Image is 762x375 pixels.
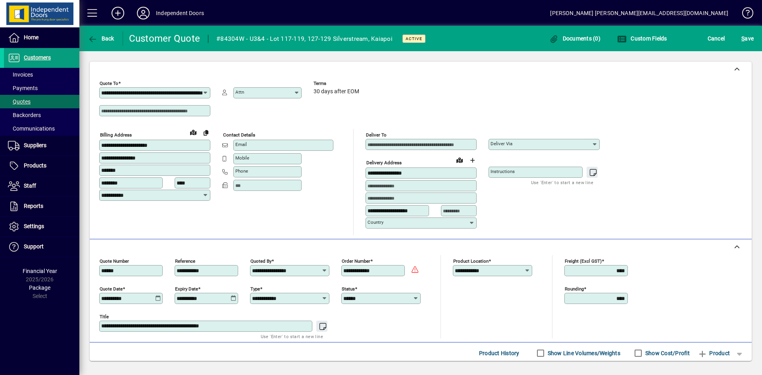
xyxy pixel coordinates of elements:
[88,35,114,42] span: Back
[4,217,79,237] a: Settings
[250,258,271,263] mat-label: Quoted by
[8,98,31,105] span: Quotes
[100,286,123,291] mat-label: Quote date
[4,176,79,196] a: Staff
[314,88,359,95] span: 30 days after EOM
[565,286,584,291] mat-label: Rounding
[100,81,118,86] mat-label: Quote To
[644,349,690,357] label: Show Cost/Profit
[706,31,727,46] button: Cancel
[453,258,489,263] mat-label: Product location
[4,68,79,81] a: Invoices
[4,196,79,216] a: Reports
[8,112,41,118] span: Backorders
[694,346,734,360] button: Product
[617,35,667,42] span: Custom Fields
[491,141,512,146] mat-label: Deliver via
[479,347,520,360] span: Product History
[531,178,593,187] mat-hint: Use 'Enter' to start a new line
[8,85,38,91] span: Payments
[131,6,156,20] button: Profile
[4,95,79,108] a: Quotes
[175,286,198,291] mat-label: Expiry date
[79,31,123,46] app-page-header-button: Back
[187,126,200,138] a: View on map
[698,347,730,360] span: Product
[250,286,260,291] mat-label: Type
[741,35,745,42] span: S
[406,36,422,41] span: Active
[23,268,57,274] span: Financial Year
[105,6,131,20] button: Add
[4,81,79,95] a: Payments
[24,54,51,61] span: Customers
[491,169,515,174] mat-label: Instructions
[261,332,323,341] mat-hint: Use 'Enter' to start a new line
[235,142,247,147] mat-label: Email
[24,223,44,229] span: Settings
[314,81,361,86] span: Terms
[24,183,36,189] span: Staff
[216,33,393,45] div: #84304W - U3&4 - Lot 117-119, 127-129 Silverstream, Kaiapoi
[476,346,523,360] button: Product History
[100,313,109,319] mat-label: Title
[8,71,33,78] span: Invoices
[4,136,79,156] a: Suppliers
[466,154,479,167] button: Choose address
[368,219,383,225] mat-label: Country
[24,203,43,209] span: Reports
[4,122,79,135] a: Communications
[550,7,728,19] div: [PERSON_NAME] [PERSON_NAME][EMAIL_ADDRESS][DOMAIN_NAME]
[235,168,248,174] mat-label: Phone
[235,155,249,161] mat-label: Mobile
[4,28,79,48] a: Home
[200,126,212,139] button: Copy to Delivery address
[8,125,55,132] span: Communications
[86,31,116,46] button: Back
[366,132,387,138] mat-label: Deliver To
[453,154,466,166] a: View on map
[615,31,669,46] button: Custom Fields
[156,7,204,19] div: Independent Doors
[29,285,50,291] span: Package
[736,2,752,27] a: Knowledge Base
[175,258,195,263] mat-label: Reference
[741,32,754,45] span: ave
[4,237,79,257] a: Support
[546,349,620,357] label: Show Line Volumes/Weights
[708,32,725,45] span: Cancel
[342,258,370,263] mat-label: Order number
[235,89,244,95] mat-label: Attn
[342,286,355,291] mat-label: Status
[24,162,46,169] span: Products
[549,35,600,42] span: Documents (0)
[100,258,129,263] mat-label: Quote number
[24,34,38,40] span: Home
[565,258,602,263] mat-label: Freight (excl GST)
[24,243,44,250] span: Support
[547,31,602,46] button: Documents (0)
[739,31,756,46] button: Save
[129,32,200,45] div: Customer Quote
[4,156,79,176] a: Products
[4,108,79,122] a: Backorders
[24,142,46,148] span: Suppliers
